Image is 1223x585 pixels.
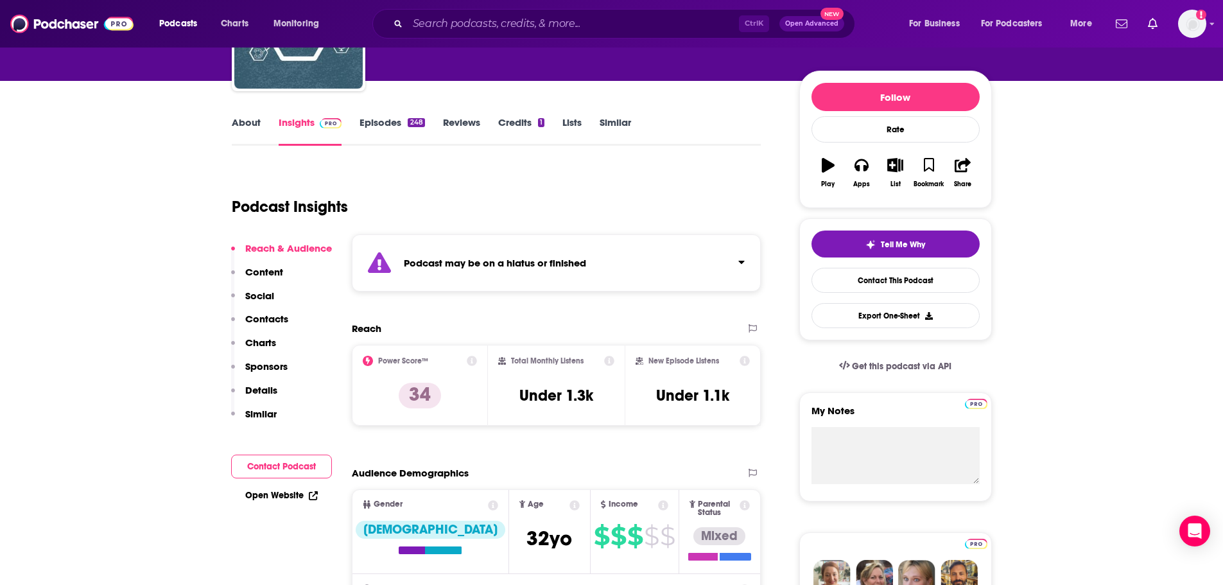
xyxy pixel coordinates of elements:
div: List [890,180,901,188]
h2: Audience Demographics [352,467,469,479]
a: Similar [600,116,631,146]
span: More [1070,15,1092,33]
span: For Podcasters [981,15,1043,33]
img: Podchaser Pro [320,118,342,128]
p: Similar [245,408,277,420]
button: open menu [973,13,1061,34]
button: Bookmark [912,150,946,196]
img: Podchaser Pro [965,539,987,549]
button: tell me why sparkleTell Me Why [811,231,980,258]
button: open menu [265,13,336,34]
button: open menu [150,13,214,34]
span: 32 yo [526,526,572,551]
span: $ [660,526,675,546]
span: $ [627,526,643,546]
div: Apps [853,180,870,188]
a: Credits1 [498,116,544,146]
button: Charts [231,336,276,360]
button: Share [946,150,979,196]
a: About [232,116,261,146]
a: Pro website [965,537,987,549]
span: Get this podcast via API [852,361,951,372]
a: Show notifications dropdown [1111,13,1132,35]
strong: Podcast may be on a hiatus or finished [404,257,586,269]
div: 1 [538,118,544,127]
button: Contact Podcast [231,455,332,478]
span: Logged in as arobertson1 [1178,10,1206,38]
div: Play [821,180,835,188]
button: open menu [1061,13,1108,34]
p: Sponsors [245,360,288,372]
span: New [820,8,844,20]
h2: Total Monthly Listens [511,356,584,365]
button: List [878,150,912,196]
button: open menu [900,13,976,34]
a: Open Website [245,490,318,501]
a: Pro website [965,397,987,409]
span: Open Advanced [785,21,838,27]
div: Rate [811,116,980,143]
p: 34 [399,383,441,408]
h3: Under 1.1k [656,386,729,405]
p: Content [245,266,283,278]
a: Contact This Podcast [811,268,980,293]
span: For Business [909,15,960,33]
div: Share [954,180,971,188]
button: Reach & Audience [231,242,332,266]
button: Play [811,150,845,196]
h2: New Episode Listens [648,356,719,365]
a: Get this podcast via API [829,351,962,382]
p: Social [245,290,274,302]
a: Lists [562,116,582,146]
span: $ [611,526,626,546]
p: Reach & Audience [245,242,332,254]
img: Podchaser Pro [965,399,987,409]
button: Social [231,290,274,313]
a: Show notifications dropdown [1143,13,1163,35]
span: Monitoring [273,15,319,33]
span: Gender [374,500,403,509]
div: Search podcasts, credits, & more... [385,9,867,39]
p: Charts [245,336,276,349]
img: User Profile [1178,10,1206,38]
a: Reviews [443,116,480,146]
h1: Podcast Insights [232,197,348,216]
a: InsightsPodchaser Pro [279,116,342,146]
div: Open Intercom Messenger [1179,516,1210,546]
img: tell me why sparkle [865,240,876,250]
a: Charts [213,13,256,34]
span: Podcasts [159,15,197,33]
svg: Add a profile image [1196,10,1206,20]
section: Click to expand status details [352,234,761,292]
p: Contacts [245,313,288,325]
button: Contacts [231,313,288,336]
span: Tell Me Why [881,240,925,250]
span: $ [594,526,609,546]
h2: Reach [352,322,381,335]
input: Search podcasts, credits, & more... [408,13,739,34]
span: Income [609,500,638,509]
h3: Under 1.3k [519,386,593,405]
button: Content [231,266,283,290]
div: 248 [408,118,424,127]
button: Export One-Sheet [811,303,980,328]
h2: Power Score™ [378,356,428,365]
button: Details [231,384,277,408]
span: Age [528,500,544,509]
span: Ctrl K [739,15,769,32]
p: Details [245,384,277,396]
button: Follow [811,83,980,111]
div: [DEMOGRAPHIC_DATA] [356,521,505,539]
img: Podchaser - Follow, Share and Rate Podcasts [10,12,134,36]
div: Mixed [693,527,745,545]
button: Similar [231,408,277,432]
span: Parental Status [698,500,738,517]
span: $ [644,526,659,546]
button: Show profile menu [1178,10,1206,38]
label: My Notes [811,405,980,427]
a: Episodes248 [360,116,424,146]
button: Apps [845,150,878,196]
button: Sponsors [231,360,288,384]
button: Open AdvancedNew [779,16,844,31]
